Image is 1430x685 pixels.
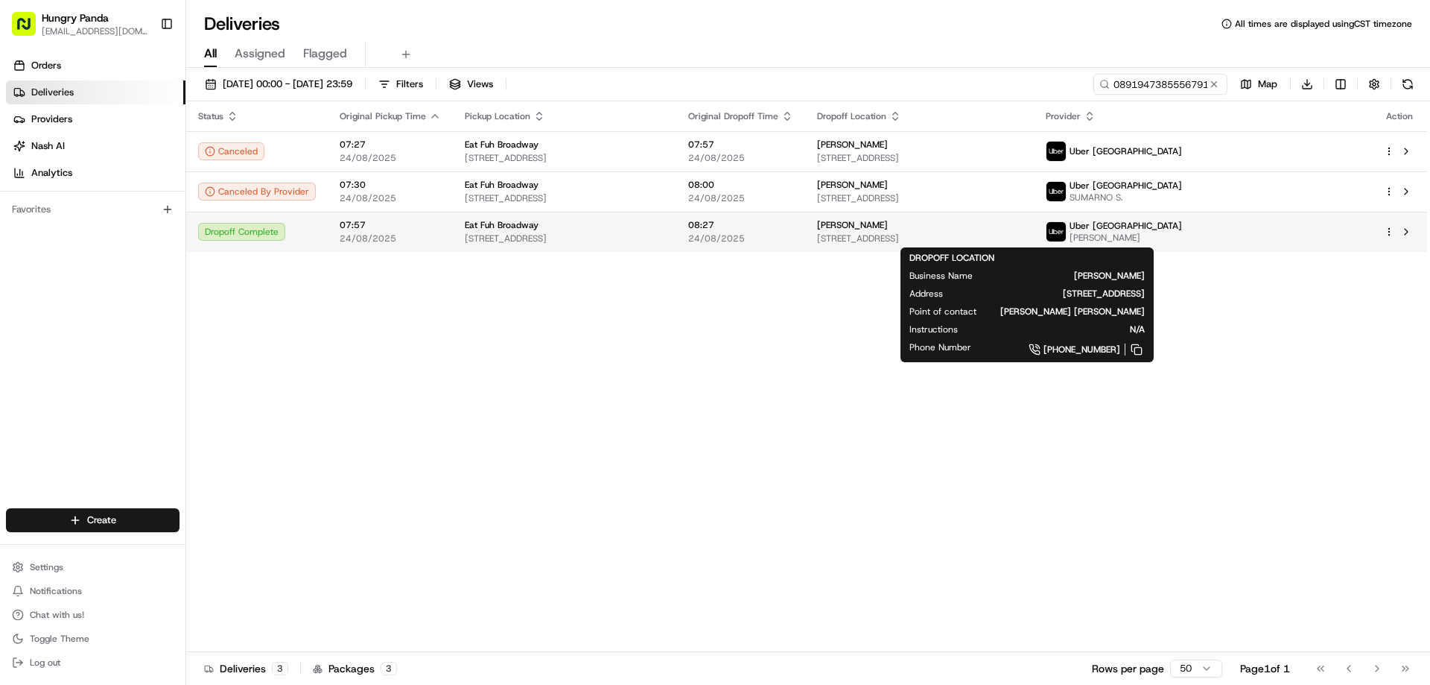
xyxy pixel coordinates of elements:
span: [PHONE_NUMBER] [1043,344,1120,356]
a: Nash AI [6,134,185,158]
img: 1736555255976-a54dd68f-1ca7-489b-9aae-adbdc363a1c4 [15,142,42,169]
div: Deliveries [204,661,288,676]
span: [STREET_ADDRESS] [967,288,1145,300]
span: Pylon [148,370,180,381]
span: 08:27 [688,219,793,231]
div: Page 1 of 1 [1240,661,1290,676]
button: [EMAIL_ADDRESS][DOMAIN_NAME] [42,25,148,37]
div: 💻 [126,335,138,347]
span: Toggle Theme [30,633,89,645]
span: [PERSON_NAME] [997,270,1145,282]
span: [STREET_ADDRESS] [465,152,664,164]
span: Address [909,288,943,300]
button: Toggle Theme [6,628,179,649]
span: 07:30 [340,179,441,191]
button: [DATE] 00:00 - [DATE] 23:59 [198,74,359,95]
span: 24/08/2025 [340,152,441,164]
span: 24/08/2025 [688,192,793,204]
span: [PERSON_NAME] [817,179,888,191]
span: [STREET_ADDRESS] [465,233,664,244]
div: Favorites [6,198,179,221]
span: Status [198,110,223,122]
span: Instructions [909,323,958,335]
span: 8月15日 [57,271,92,283]
span: Analytics [31,166,72,180]
div: 📗 [15,335,27,347]
span: [STREET_ADDRESS] [817,152,1021,164]
span: Assigned [235,45,285,63]
span: Dropoff Location [817,110,886,122]
span: Original Pickup Time [340,110,426,122]
a: Deliveries [6,81,185,104]
span: Uber [GEOGRAPHIC_DATA] [1070,220,1182,232]
span: API Documentation [141,333,239,348]
span: 07:57 [688,139,793,151]
span: 07:57 [340,219,441,231]
span: All times are displayed using CST timezone [1235,18,1412,30]
button: Chat with us! [6,604,179,625]
span: Pickup Location [465,110,530,122]
h1: Deliveries [204,12,280,36]
span: Create [87,514,116,527]
p: Welcome 👋 [15,60,271,83]
span: Phone Number [909,341,971,353]
span: [PERSON_NAME] [1070,232,1182,244]
span: [PERSON_NAME] [817,219,888,231]
span: Notifications [30,585,82,597]
span: 24/08/2025 [688,152,793,164]
div: Action [1384,110,1415,122]
div: 3 [272,662,288,675]
span: Orders [31,59,61,72]
a: Analytics [6,161,185,185]
p: Rows per page [1092,661,1164,676]
span: Chat with us! [30,609,84,621]
img: uber-new-logo.jpeg [1046,142,1066,161]
button: Settings [6,557,179,578]
span: [PERSON_NAME] [817,139,888,151]
button: Hungry Panda[EMAIL_ADDRESS][DOMAIN_NAME] [6,6,154,42]
img: 1736555255976-a54dd68f-1ca7-489b-9aae-adbdc363a1c4 [30,232,42,244]
button: Notifications [6,581,179,602]
span: 08:00 [688,179,793,191]
span: Providers [31,113,72,126]
span: Eat Fuh Broadway [465,139,538,151]
a: 💻API Documentation [120,327,245,354]
span: [STREET_ADDRESS] [817,233,1021,244]
span: Eat Fuh Broadway [465,219,538,231]
span: Eat Fuh Broadway [465,179,538,191]
button: Start new chat [253,147,271,165]
span: Point of contact [909,306,976,318]
div: Start new chat [67,142,244,157]
span: Map [1258,78,1277,91]
button: Canceled By Provider [198,183,316,201]
span: Settings [30,561,63,573]
span: N/A [982,323,1145,335]
button: See all [231,191,271,209]
span: 24/08/2025 [340,233,441,244]
span: 07:27 [340,139,441,151]
img: uber-new-logo.jpeg [1046,222,1066,242]
span: • [124,231,129,243]
div: Canceled [198,142,264,160]
img: uber-new-logo.jpeg [1046,182,1066,201]
span: Deliveries [31,86,74,99]
span: Business Name [909,270,973,282]
div: Packages [313,661,397,676]
span: • [49,271,54,283]
span: [DATE] 00:00 - [DATE] 23:59 [223,78,352,91]
span: [PERSON_NAME] [PERSON_NAME] [1000,306,1145,318]
span: 24/08/2025 [340,192,441,204]
a: 📗Knowledge Base [9,327,120,354]
button: Hungry Panda [42,10,109,25]
span: 24/08/2025 [688,233,793,244]
span: [STREET_ADDRESS] [817,192,1021,204]
span: 8月19日 [132,231,167,243]
div: We're available if you need us! [67,157,205,169]
button: Create [6,508,179,532]
button: Refresh [1397,74,1418,95]
span: Provider [1046,110,1081,122]
span: Log out [30,657,60,669]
